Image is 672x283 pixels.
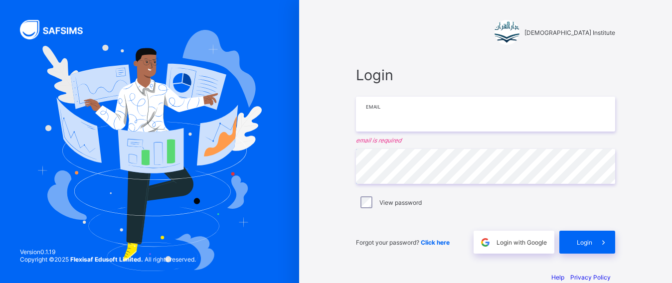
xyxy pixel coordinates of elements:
a: Help [551,274,564,281]
span: Login [356,66,615,84]
a: Click here [421,239,450,246]
span: Login [577,239,592,246]
span: Forgot your password? [356,239,450,246]
span: [DEMOGRAPHIC_DATA] Institute [524,29,615,36]
strong: Flexisaf Edusoft Limited. [70,256,143,263]
img: google.396cfc9801f0270233282035f929180a.svg [480,237,491,248]
label: View password [379,199,422,206]
em: email is required [356,137,615,144]
span: Copyright © 2025 All rights reserved. [20,256,196,263]
img: Hero Image [37,30,261,271]
img: SAFSIMS Logo [20,20,95,39]
span: Login with Google [497,239,547,246]
span: Version 0.1.19 [20,248,196,256]
a: Privacy Policy [570,274,611,281]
